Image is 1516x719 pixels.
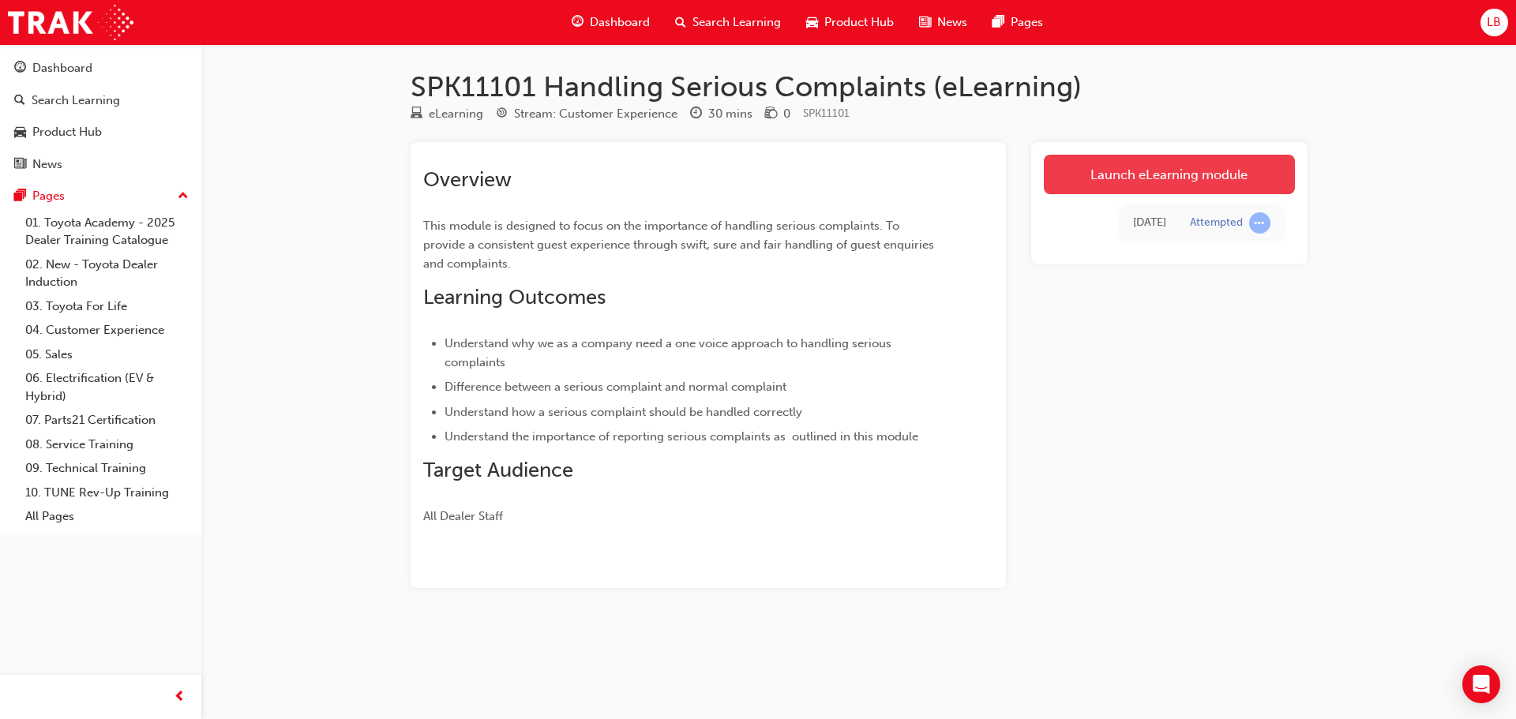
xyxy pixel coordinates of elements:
[1011,13,1043,32] span: Pages
[19,504,195,529] a: All Pages
[6,118,195,147] a: Product Hub
[572,13,584,32] span: guage-icon
[6,182,195,211] button: Pages
[19,481,195,505] a: 10. TUNE Rev-Up Training
[1480,9,1508,36] button: LB
[6,51,195,182] button: DashboardSearch LearningProduct HubNews
[19,433,195,457] a: 08. Service Training
[19,253,195,294] a: 02. New - Toyota Dealer Induction
[708,105,752,123] div: 30 mins
[675,13,686,32] span: search-icon
[423,219,937,271] span: This module is designed to focus on the importance of handling serious complaints. To provide a c...
[423,167,512,192] span: Overview
[19,366,195,408] a: 06. Electrification (EV & Hybrid)
[1133,214,1166,232] div: Fri Sep 19 2025 12:25:41 GMT+1000 (Australian Eastern Standard Time)
[993,13,1004,32] span: pages-icon
[783,105,790,123] div: 0
[32,92,120,110] div: Search Learning
[14,125,26,140] span: car-icon
[765,107,777,122] span: money-icon
[14,62,26,76] span: guage-icon
[429,105,483,123] div: eLearning
[906,6,980,39] a: news-iconNews
[514,105,677,123] div: Stream: Customer Experience
[19,408,195,433] a: 07. Parts21 Certification
[1462,665,1500,703] div: Open Intercom Messenger
[14,94,25,108] span: search-icon
[445,405,802,419] span: Understand how a serious complaint should be handled correctly
[496,107,508,122] span: target-icon
[1487,13,1501,32] span: LB
[690,104,752,124] div: Duration
[1249,212,1270,234] span: learningRecordVerb_ATTEMPT-icon
[919,13,931,32] span: news-icon
[32,59,92,77] div: Dashboard
[824,13,894,32] span: Product Hub
[32,155,62,174] div: News
[590,13,650,32] span: Dashboard
[411,69,1308,104] h1: SPK11101 Handling Serious Complaints (eLearning)
[1044,155,1295,194] a: Launch eLearning module
[803,107,850,120] span: Learning resource code
[6,86,195,115] a: Search Learning
[1190,215,1243,230] div: Attempted
[32,123,102,141] div: Product Hub
[445,380,786,394] span: Difference between a serious complaint and normal complaint
[174,687,186,707] span: prev-icon
[445,336,895,369] span: Understand why we as a company need a one voice approach to handling serious complaints
[19,294,195,319] a: 03. Toyota For Life
[662,6,794,39] a: search-iconSearch Learning
[423,458,573,482] span: Target Audience
[423,509,503,523] span: All Dealer Staff
[14,189,26,204] span: pages-icon
[559,6,662,39] a: guage-iconDashboard
[794,6,906,39] a: car-iconProduct Hub
[937,13,967,32] span: News
[6,54,195,83] a: Dashboard
[690,107,702,122] span: clock-icon
[411,104,483,124] div: Type
[980,6,1056,39] a: pages-iconPages
[496,104,677,124] div: Stream
[806,13,818,32] span: car-icon
[19,211,195,253] a: 01. Toyota Academy - 2025 Dealer Training Catalogue
[445,429,918,444] span: Understand the importance of reporting serious complaints as outlined in this module
[178,186,189,207] span: up-icon
[423,285,606,309] span: Learning Outcomes
[692,13,781,32] span: Search Learning
[19,456,195,481] a: 09. Technical Training
[411,107,422,122] span: learningResourceType_ELEARNING-icon
[765,104,790,124] div: Price
[8,5,133,40] img: Trak
[19,318,195,343] a: 04. Customer Experience
[6,150,195,179] a: News
[32,187,65,205] div: Pages
[19,343,195,367] a: 05. Sales
[14,158,26,172] span: news-icon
